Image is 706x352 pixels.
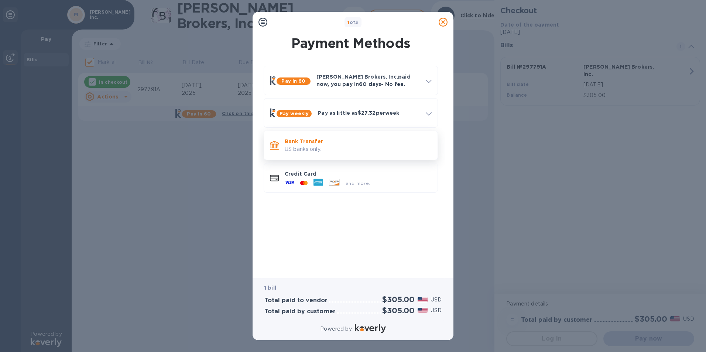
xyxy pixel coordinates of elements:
[316,73,420,88] p: [PERSON_NAME] Brokers, Inc. paid now, you pay in 60 days - No fee.
[347,20,359,25] b: of 3
[264,297,328,304] h3: Total paid to vendor
[285,145,432,153] p: US banks only.
[382,306,415,315] h2: $305.00
[355,324,386,333] img: Logo
[285,170,432,177] p: Credit Card
[280,111,309,116] b: Pay weekly
[418,308,428,313] img: USD
[285,138,432,145] p: Bank Transfer
[320,325,352,333] p: Powered by
[347,20,349,25] span: 1
[281,78,305,84] b: Pay in 60
[264,308,336,315] h3: Total paid by customer
[264,285,276,291] b: 1 bill
[382,295,415,304] h2: $305.00
[262,35,439,51] h1: Payment Methods
[318,109,420,117] p: Pay as little as $27.32 per week
[431,296,442,304] p: USD
[431,307,442,314] p: USD
[346,180,373,186] span: and more...
[418,297,428,302] img: USD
